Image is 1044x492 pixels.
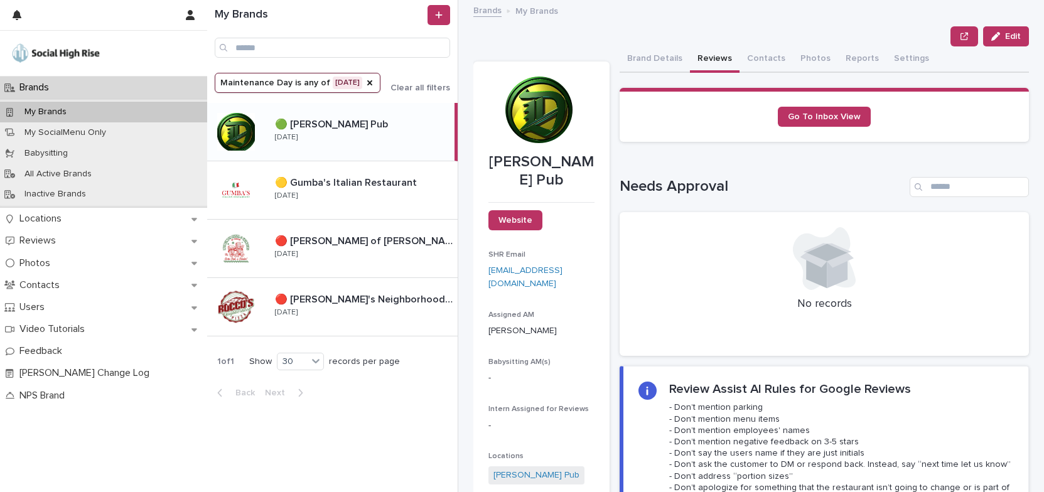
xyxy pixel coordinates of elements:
[380,83,450,92] button: Clear all filters
[14,148,78,159] p: Babysitting
[14,107,77,117] p: My Brands
[14,345,72,357] p: Feedback
[207,220,458,278] a: 🔴 [PERSON_NAME] of [PERSON_NAME]🔴 [PERSON_NAME] of [PERSON_NAME] [DATE]
[620,46,690,73] button: Brand Details
[14,279,70,291] p: Contacts
[778,107,871,127] a: Go To Inbox View
[275,250,298,259] p: [DATE]
[207,387,260,398] button: Back
[275,116,390,131] p: 🟢 [PERSON_NAME] Pub
[207,103,458,161] a: 🟢 [PERSON_NAME] Pub🟢 [PERSON_NAME] Pub [DATE]
[14,390,75,402] p: NPS Brand
[473,3,502,17] a: Brands
[14,189,96,200] p: Inactive Brands
[690,46,740,73] button: Reviews
[669,382,911,397] h2: Review Assist AI Rules for Google Reviews
[14,127,116,138] p: My SocialMenu Only
[14,213,72,225] p: Locations
[215,8,425,22] h1: My Brands
[14,169,102,179] p: All Active Brands
[14,367,159,379] p: [PERSON_NAME] Change Log
[14,301,55,313] p: Users
[488,358,551,366] span: Babysitting AM(s)
[275,291,455,306] p: 🔴 [PERSON_NAME]'s Neighborhood Pizza
[390,83,450,92] span: Clear all filters
[14,235,66,247] p: Reviews
[488,405,589,413] span: Intern Assigned for Reviews
[488,266,562,288] a: [EMAIL_ADDRESS][DOMAIN_NAME]
[207,278,458,336] a: 🔴 [PERSON_NAME]'s Neighborhood Pizza🔴 [PERSON_NAME]'s Neighborhood Pizza [DATE]
[488,452,524,460] span: Locations
[488,153,595,190] p: [PERSON_NAME] Pub
[488,324,595,338] p: [PERSON_NAME]
[488,372,595,385] p: -
[215,38,450,58] input: Search
[207,346,244,377] p: 1 of 1
[14,82,59,94] p: Brands
[488,210,542,230] a: Website
[488,311,534,319] span: Assigned AM
[793,46,838,73] button: Photos
[275,233,455,247] p: 🔴 [PERSON_NAME] of [PERSON_NAME]
[260,387,313,398] button: Next
[215,73,380,93] button: Maintenance Day
[910,177,1029,197] input: Search
[275,133,298,142] p: [DATE]
[488,251,525,259] span: SHR Email
[788,112,861,121] span: Go To Inbox View
[620,178,905,196] h1: Needs Approval
[493,469,579,482] a: [PERSON_NAME] Pub
[10,41,102,66] img: o5DnuTxEQV6sW9jFYBBf
[515,3,558,17] p: My Brands
[329,356,400,367] p: records per page
[1005,32,1021,41] span: Edit
[14,323,95,335] p: Video Tutorials
[249,356,272,367] p: Show
[635,297,1014,311] p: No records
[265,388,293,397] span: Next
[275,308,298,317] p: [DATE]
[14,257,60,269] p: Photos
[275,191,298,200] p: [DATE]
[498,216,532,225] span: Website
[488,419,595,432] p: -
[838,46,886,73] button: Reports
[740,46,793,73] button: Contacts
[275,174,419,189] p: 🟡 Gumba's Italian Restaurant
[886,46,937,73] button: Settings
[207,161,458,220] a: 🟡 Gumba's Italian Restaurant🟡 Gumba's Italian Restaurant [DATE]
[983,26,1029,46] button: Edit
[228,388,255,397] span: Back
[277,355,308,368] div: 30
